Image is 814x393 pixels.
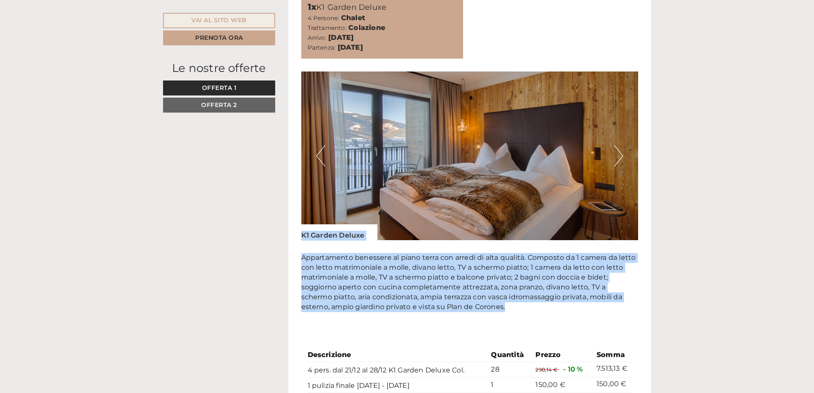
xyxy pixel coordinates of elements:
th: Quantità [487,348,532,362]
td: 150,00 € [593,378,632,393]
td: 4 pers. dal 21/12 al 28/12 K1 Garden Deluxe Col. [308,362,488,378]
a: Prenota ora [163,30,275,45]
div: K1 Garden Deluxe [301,224,377,241]
b: Chalet [341,14,365,22]
th: Descrizione [308,348,488,362]
th: Somma [593,348,632,362]
td: 7.513,13 € [593,362,632,378]
b: [DATE] [338,43,363,51]
small: Partenza: [308,44,336,51]
td: 1 pulizia finale [DATE] - [DATE] [308,378,488,393]
p: Appartamento benessere al piano terra con arredi di alta qualità. Composto da 1 camera da letto c... [301,253,639,312]
small: Arrivo: [308,34,327,41]
span: Offerta 2 [201,101,237,109]
td: 28 [487,362,532,378]
button: Next [614,145,623,167]
b: Colazione [348,24,385,32]
a: Vai al sito web [163,13,275,28]
th: Prezzo [532,348,593,362]
div: Le nostre offerte [163,60,275,76]
img: image [301,71,639,240]
small: 4 Persone: [308,15,339,21]
span: Offerta 1 [202,84,237,92]
small: Trattamento: [308,24,347,31]
div: K1 Garden Deluxe [308,1,457,13]
button: Previous [316,145,325,167]
span: 150,00 € [535,381,565,389]
b: 1x [308,2,316,12]
td: 1 [487,378,532,393]
span: - 10 % [563,365,583,373]
span: 298,14 € [535,366,558,373]
b: [DATE] [328,33,354,42]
